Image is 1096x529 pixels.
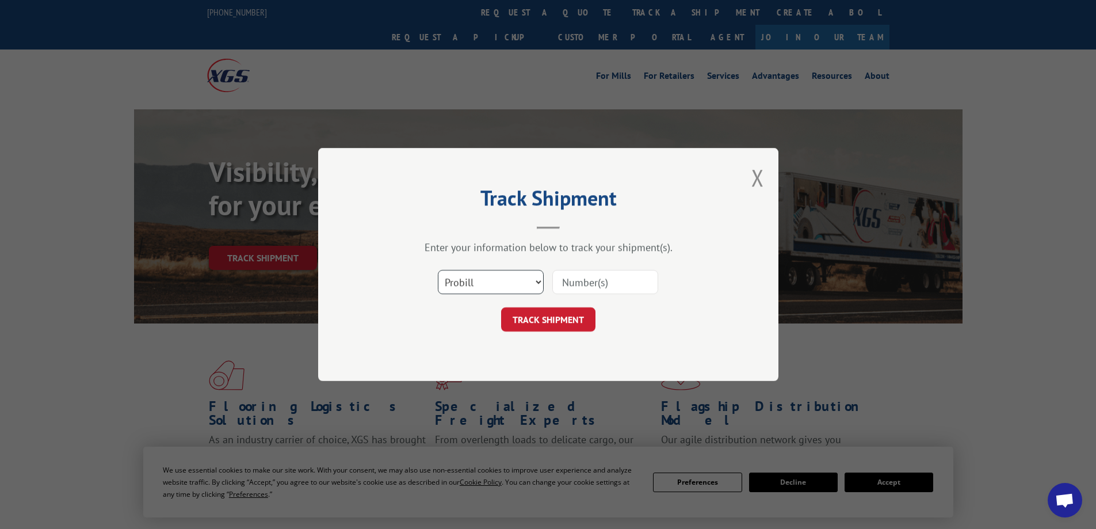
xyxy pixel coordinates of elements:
[1048,483,1082,517] div: Open chat
[376,241,721,254] div: Enter your information below to track your shipment(s).
[501,307,595,332] button: TRACK SHIPMENT
[552,270,658,294] input: Number(s)
[751,162,764,193] button: Close modal
[376,190,721,212] h2: Track Shipment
